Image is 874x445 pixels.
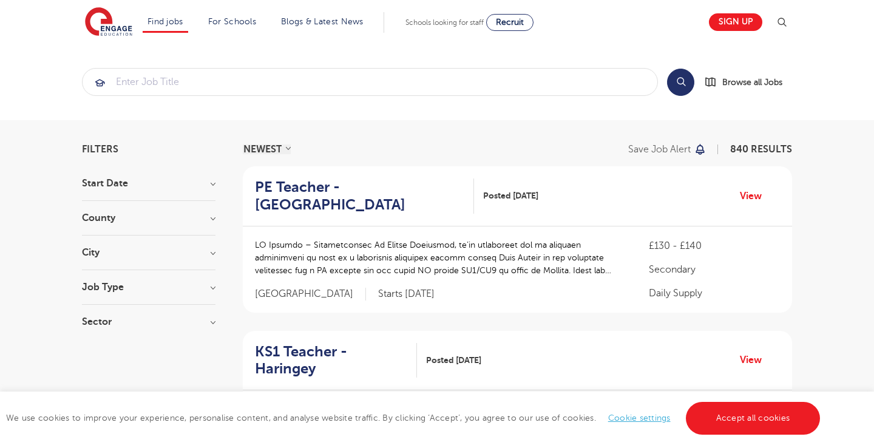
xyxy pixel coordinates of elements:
[496,18,524,27] span: Recruit
[740,352,771,368] a: View
[255,343,417,378] a: KS1 Teacher - Haringey
[82,68,658,96] div: Submit
[82,317,215,327] h3: Sector
[208,17,256,26] a: For Schools
[255,178,474,214] a: PE Teacher - [GEOGRAPHIC_DATA]
[608,413,671,423] a: Cookie settings
[83,69,657,95] input: Submit
[667,69,694,96] button: Search
[255,288,366,301] span: [GEOGRAPHIC_DATA]
[740,188,771,204] a: View
[82,248,215,257] h3: City
[649,239,780,253] p: £130 - £140
[722,75,782,89] span: Browse all Jobs
[255,178,464,214] h2: PE Teacher - [GEOGRAPHIC_DATA]
[405,18,484,27] span: Schools looking for staff
[281,17,364,26] a: Blogs & Latest News
[483,189,538,202] span: Posted [DATE]
[628,144,691,154] p: Save job alert
[82,213,215,223] h3: County
[486,14,534,31] a: Recruit
[704,75,792,89] a: Browse all Jobs
[85,7,132,38] img: Engage Education
[628,144,706,154] button: Save job alert
[82,144,118,154] span: Filters
[730,144,792,155] span: 840 RESULTS
[426,354,481,367] span: Posted [DATE]
[255,239,625,277] p: LO Ipsumdo – Sitametconsec Ad Elitse Doeiusmod, te’in utlaboreet dol ma aliquaen adminimveni qu n...
[6,413,823,423] span: We use cookies to improve your experience, personalise content, and analyse website traffic. By c...
[649,262,780,277] p: Secondary
[378,288,435,301] p: Starts [DATE]
[686,402,821,435] a: Accept all cookies
[649,286,780,301] p: Daily Supply
[82,282,215,292] h3: Job Type
[82,178,215,188] h3: Start Date
[147,17,183,26] a: Find jobs
[255,343,407,378] h2: KS1 Teacher - Haringey
[709,13,762,31] a: Sign up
